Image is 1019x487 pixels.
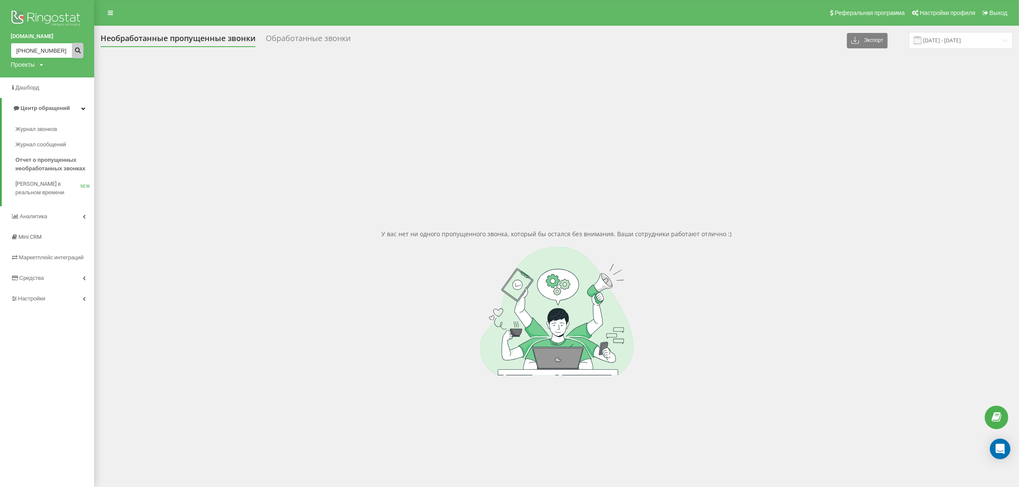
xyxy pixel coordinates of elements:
div: Обработанные звонки [266,34,351,47]
a: Центр обращений [2,98,94,119]
span: Реферальная программа [835,9,905,16]
span: Центр обращений [21,105,70,111]
span: Настройки профиля [920,9,975,16]
a: Журнал звонков [15,122,94,137]
span: Отчет о пропущенных необработанных звонках [15,156,90,173]
div: Open Intercom Messenger [990,439,1010,459]
span: Настройки [18,295,45,302]
span: Аналитика [20,213,47,220]
button: Экспорт [847,33,888,48]
span: Mini CRM [18,234,42,240]
input: Поиск по номеру [11,43,83,58]
div: Проекты [11,60,35,69]
span: [PERSON_NAME] в реальном времени [15,180,80,197]
span: Дашборд [15,84,39,91]
div: Необработанные пропущенные звонки [101,34,255,47]
a: Журнал сообщений [15,137,94,152]
span: Журнал сообщений [15,140,66,149]
span: Журнал звонков [15,125,57,134]
span: Выход [989,9,1007,16]
a: [DOMAIN_NAME] [11,32,83,41]
span: Маркетплейс интеграций [19,254,83,261]
img: Ringostat logo [11,9,83,30]
span: Средства [19,275,44,281]
a: [PERSON_NAME] в реальном времениNEW [15,176,94,200]
a: Отчет о пропущенных необработанных звонках [15,152,94,176]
